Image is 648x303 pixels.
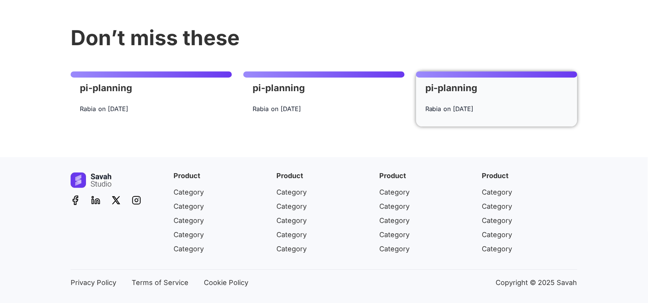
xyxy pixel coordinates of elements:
[482,201,512,211] span: Category
[80,82,132,93] a: pi-planning
[482,244,512,254] span: Category
[610,266,648,303] iframe: Chat Widget
[174,187,204,197] span: Category
[453,105,474,113] time: [DATE]
[271,104,278,113] span: on
[174,215,204,226] span: Category
[71,28,577,48] h2: Don’t miss these
[482,187,512,197] span: Category
[453,104,474,113] a: [DATE]
[276,229,307,240] span: Category
[108,104,128,113] a: [DATE]
[174,244,204,254] span: Category
[276,244,307,254] span: Category
[132,277,188,288] span: Terms of Service
[108,105,128,113] time: [DATE]
[425,82,478,93] a: pi-planning
[281,105,301,113] time: [DATE]
[71,277,116,288] span: Privacy Policy
[496,279,577,286] p: Copyright © 2025 Savah
[174,201,204,211] span: Category
[379,215,410,226] span: Category
[379,244,410,254] span: Category
[276,172,372,179] h4: Product
[276,201,307,211] span: Category
[276,215,307,226] span: Category
[482,229,512,240] span: Category
[98,104,106,113] span: on
[482,215,512,226] span: Category
[444,104,451,113] span: on
[253,82,305,93] a: pi-planning
[204,277,248,288] span: Cookie Policy
[379,172,474,179] h4: Product
[379,187,410,197] span: Category
[281,104,301,113] a: [DATE]
[174,172,269,179] h4: Product
[379,201,410,211] span: Category
[174,229,204,240] span: Category
[276,187,307,197] span: Category
[253,104,269,113] a: Rabia
[482,172,577,179] h4: Product
[425,104,441,113] a: Rabia
[80,104,96,113] a: Rabia
[379,229,410,240] span: Category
